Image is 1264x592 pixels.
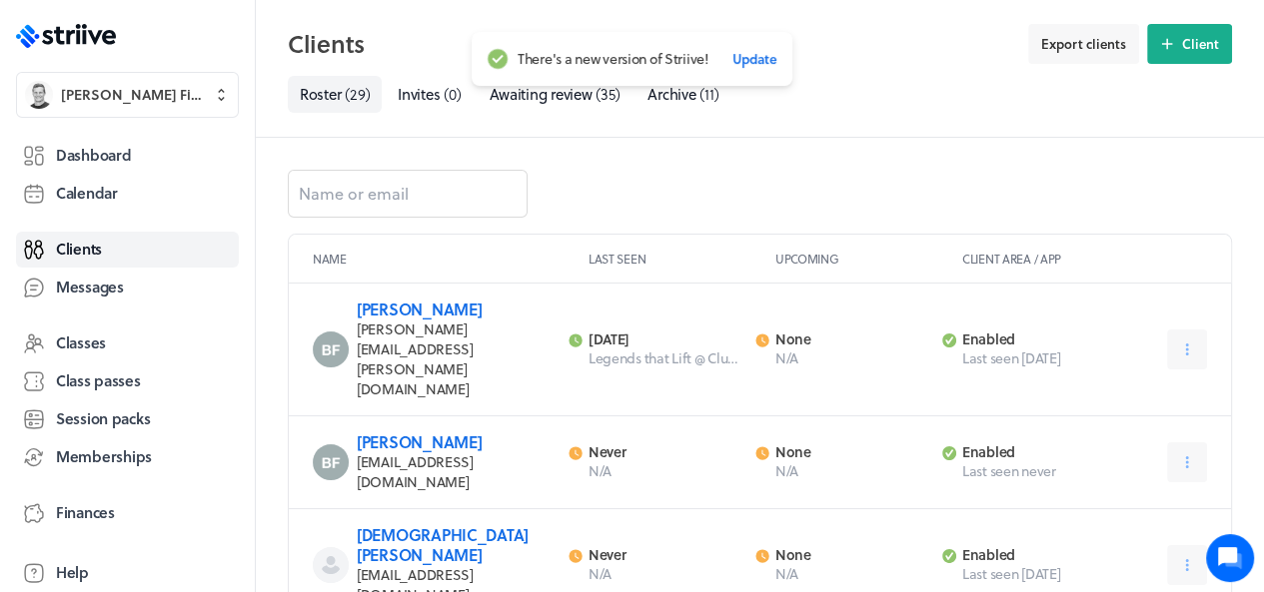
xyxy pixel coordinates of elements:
[56,145,131,166] span: Dashboard
[1206,534,1254,582] iframe: gist-messenger-bubble-iframe
[589,443,743,461] p: Never
[56,277,124,297] span: Messages
[288,24,1016,64] h2: Clients
[775,461,930,481] p: N/A
[444,83,461,105] span: ( 0 )
[357,297,482,320] a: [PERSON_NAME]
[16,72,239,118] button: Mel Deane Fitness[PERSON_NAME] Fitness
[398,83,440,105] span: Invites
[589,546,743,564] p: Never
[300,83,341,105] span: Roster
[25,81,53,109] img: Mel Deane Fitness
[56,332,106,353] span: Classes
[56,502,115,523] span: Finances
[129,245,240,261] span: New conversation
[775,348,930,368] p: N/A
[61,85,201,105] span: [PERSON_NAME] Fitness
[16,138,239,174] a: Dashboard
[27,310,373,334] p: Find an answer quickly
[732,50,776,68] span: Update
[589,251,767,267] p: Last seen
[357,523,529,566] a: [DEMOGRAPHIC_DATA][PERSON_NAME]
[962,461,1117,481] span: Last seen never
[16,176,239,212] a: Calendar
[16,555,239,591] a: Help
[962,328,1015,349] span: enabled
[962,441,1015,462] span: enabled
[518,50,708,68] span: There's a new version of Striive!
[357,318,474,399] span: [PERSON_NAME][EMAIL_ADDRESS][PERSON_NAME][DOMAIN_NAME]
[699,83,718,105] span: ( 11 )
[16,270,239,305] a: Messages
[16,495,239,531] a: Finances
[345,83,370,105] span: ( 29 )
[16,363,239,399] a: Class passes
[30,133,370,197] h2: We're here to help. Ask us anything!
[56,562,89,583] span: Help
[31,233,369,273] button: New conversation
[589,461,743,481] p: N/A
[56,239,102,260] span: Clients
[775,251,954,267] p: Upcoming
[732,44,776,74] button: Update
[16,232,239,268] a: Clients
[596,83,620,105] span: ( 35 )
[962,544,1015,565] span: enabled
[58,343,357,383] input: Search articles
[386,76,473,113] a: Invites(0)
[490,83,593,105] span: Awaiting review
[30,97,370,129] h1: Hi [PERSON_NAME]
[635,76,730,113] a: Archive(11)
[288,76,382,113] a: Roster(29)
[357,451,474,492] span: [EMAIL_ADDRESS][DOMAIN_NAME]
[313,331,349,367] img: Bernadette Fitton
[962,348,1117,368] span: Last seen [DATE]
[288,76,1232,113] nav: Tabs
[357,430,482,453] a: [PERSON_NAME]
[478,76,632,113] a: Awaiting review(35)
[288,170,528,218] input: Name or email
[589,564,743,584] p: N/A
[16,439,239,475] a: Memberships
[56,408,150,429] span: Session packs
[589,330,743,348] p: [DATE]
[775,443,930,461] p: None
[313,251,581,267] p: Name
[775,330,930,348] p: None
[1182,35,1219,53] span: Client
[56,370,141,391] span: Class passes
[1028,24,1139,64] button: Export clients
[56,183,118,204] span: Calendar
[962,564,1117,584] span: Last seen [DATE]
[589,348,743,368] p: Legends that Lift @ Club + Zoom
[1041,35,1126,53] span: Export clients
[56,446,152,467] span: Memberships
[313,444,349,480] img: Byron Fitzpatrick
[16,325,239,361] a: Classes
[775,546,930,564] p: None
[16,401,239,437] a: Session packs
[962,251,1207,267] p: Client area / App
[647,83,695,105] span: Archive
[1147,24,1232,64] button: Client
[775,564,930,584] p: N/A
